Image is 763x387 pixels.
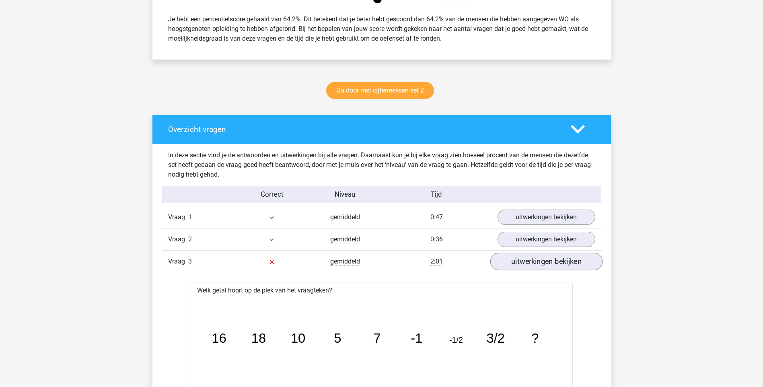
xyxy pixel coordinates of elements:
[326,82,434,99] a: Ga door met cijferreeksen set 2
[330,213,360,221] span: gemiddeld
[498,232,595,247] a: uitwerkingen bekijken
[487,331,506,346] tspan: 3/2
[188,257,192,265] span: 3
[430,213,443,221] span: 0:47
[411,331,423,346] tspan: -1
[188,213,192,221] span: 1
[374,331,381,346] tspan: 7
[291,331,305,346] tspan: 10
[212,331,226,346] tspan: 16
[168,125,559,134] h4: Overzicht vragen
[162,150,601,179] div: In deze sectie vind je de antwoorden en uitwerkingen bij alle vragen. Daarnaast kun je bij elke v...
[162,11,601,47] div: Je hebt een percentielscore gehaald van 64.2%. Dit betekent dat je beter hebt gescoord dan 64.2% ...
[430,235,443,243] span: 0:36
[498,210,595,225] a: uitwerkingen bekijken
[490,253,602,270] a: uitwerkingen bekijken
[168,212,188,222] span: Vraag
[188,235,192,243] span: 2
[381,189,491,200] div: Tijd
[235,189,308,200] div: Correct
[168,257,188,266] span: Vraag
[532,331,539,346] tspan: ?
[334,331,341,346] tspan: 5
[430,257,443,266] span: 2:01
[330,235,360,243] span: gemiddeld
[450,336,463,345] tspan: -1/2
[308,189,382,200] div: Niveau
[168,235,188,244] span: Vraag
[251,331,265,346] tspan: 18
[330,257,360,266] span: gemiddeld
